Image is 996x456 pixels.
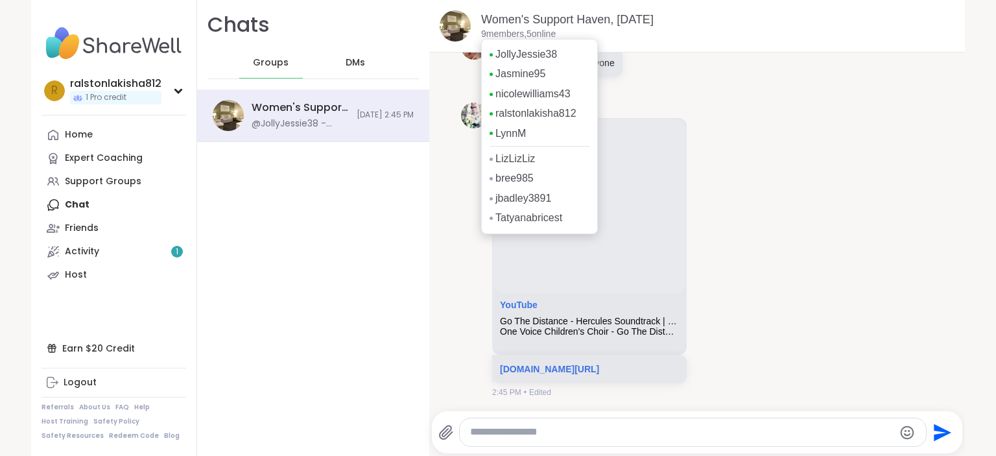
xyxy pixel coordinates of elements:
h1: Chats [207,10,270,40]
span: 2:45 PM [492,387,521,398]
img: Women's Support Haven, Oct 14 [213,100,244,131]
a: About Us [79,403,110,412]
a: Safety Policy [93,417,139,426]
div: One Voice Children's Choir - Go The Distance (Disney's Hercules Cover)🎧 STREAM now: [URL][DOMAIN_... [500,326,679,337]
div: Earn $20 Credit [41,337,186,360]
span: 1 [176,246,178,258]
a: Logout [41,371,186,394]
div: Home [65,128,93,141]
a: Referrals [41,403,74,412]
img: https://sharewell-space-live.sfo3.digitaloceanspaces.com/user-generated/3602621c-eaa5-4082-863a-9... [461,102,487,128]
a: jbadley3891 [495,191,551,206]
textarea: Type your message [470,426,894,439]
div: @JollyJessie38 - [DOMAIN_NAME][URL] [252,117,349,130]
a: Home [41,123,186,147]
a: Jasmine95 [495,67,545,81]
a: Women's Support Haven, [DATE] [481,13,654,26]
span: 1 Pro credit [86,92,126,103]
div: ralstonlakisha812 [70,77,161,91]
a: Activity1 [41,240,186,263]
a: bree985 [495,171,534,186]
span: [DATE] 2:45 PM [357,110,414,121]
a: LizLizLiz [495,152,535,166]
span: DMs [346,56,365,69]
a: Help [134,403,150,412]
div: Host [65,269,87,282]
a: Expert Coaching [41,147,186,170]
p: 9 members, 5 online [481,28,556,41]
a: Attachment [500,300,538,310]
div: Go The Distance - Hercules Soundtrack | One Voice Children's Choir Cover (Official Music Video) [500,316,679,327]
span: • [524,387,527,398]
a: [DOMAIN_NAME][URL] [500,364,599,374]
p: Be kind to yourself everyone [500,56,615,69]
a: Redeem Code [109,431,159,440]
span: r [51,82,58,99]
span: Groups [253,56,289,69]
a: nicolewilliams43 [495,87,571,101]
span: Edited [529,387,551,398]
a: Tatyanabricest [495,211,562,225]
a: JollyJessie38 [495,47,557,62]
a: Support Groups [41,170,186,193]
img: Women's Support Haven, Oct 14 [440,10,471,42]
button: Emoji picker [899,425,915,440]
a: ralstonlakisha812 [495,106,576,121]
a: Friends [41,217,186,240]
a: Blog [164,431,180,440]
img: ShareWell Nav Logo [41,21,186,66]
a: FAQ [115,403,129,412]
a: Host [41,263,186,287]
div: Women's Support Haven, [DATE] [252,101,349,115]
div: Expert Coaching [65,152,143,165]
div: Logout [64,376,97,389]
div: Activity [65,245,99,258]
button: Send [927,418,956,447]
a: LynnM [495,126,526,141]
div: Support Groups [65,175,141,188]
a: Safety Resources [41,431,104,440]
div: Friends [65,222,99,235]
a: Host Training [41,417,88,426]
